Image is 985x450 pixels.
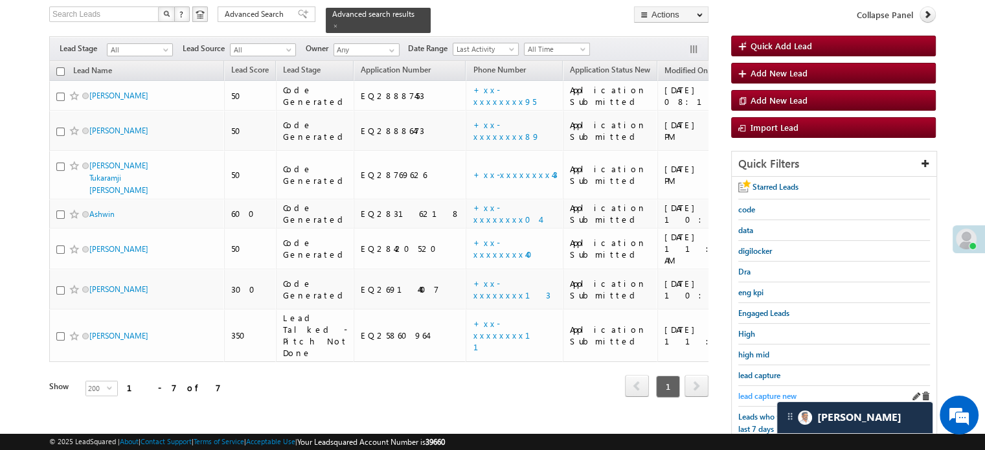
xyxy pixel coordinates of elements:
[570,84,651,107] div: Application Submitted
[231,330,270,341] div: 350
[176,352,235,370] em: Start Chat
[473,119,539,142] a: +xx-xxxxxxxx89
[283,84,348,107] div: Code Generated
[738,267,751,276] span: Dra
[525,43,586,55] span: All Time
[283,163,348,186] div: Code Generated
[738,308,789,318] span: Engaged Leads
[60,43,107,54] span: Lead Stage
[179,8,185,19] span: ?
[86,381,107,396] span: 200
[361,208,460,219] div: EQ28316218
[751,40,812,51] span: Quick Add Lead
[108,44,169,56] span: All
[231,208,270,219] div: 600
[89,209,115,219] a: Ashwin
[361,169,460,181] div: EQ28769626
[664,163,758,186] div: [DATE] 07:24 PM
[56,67,65,76] input: Check all records
[656,376,680,398] span: 1
[685,375,708,397] span: next
[231,125,270,137] div: 50
[163,10,170,17] img: Search
[89,126,148,135] a: [PERSON_NAME]
[334,43,400,56] input: Type to Search
[361,65,431,74] span: Application Number
[225,8,288,20] span: Advanced Search
[332,9,414,19] span: Advanced search results
[776,401,933,434] div: carter-dragCarter[PERSON_NAME]
[664,65,708,75] span: Modified On
[798,411,812,425] img: Carter
[473,202,539,225] a: +xx-xxxxxxxx04
[570,119,651,142] div: Application Submitted
[570,237,651,260] div: Application Submitted
[425,437,445,447] span: 39660
[570,278,651,301] div: Application Submitted
[231,65,269,74] span: Lead Score
[664,324,758,347] div: [DATE] 11:44 PM
[570,324,651,347] div: Application Submitted
[361,125,460,137] div: EQ28886473
[49,436,445,448] span: © 2025 LeadSquared | | | | |
[120,437,139,445] a: About
[738,412,848,434] span: Leads who visited website in the last 7 days
[231,44,292,56] span: All
[524,43,590,56] a: All Time
[473,278,550,300] a: +xx-xxxxxxxx13
[297,437,445,447] span: Your Leadsquared Account Number is
[658,63,727,80] a: Modified On (sorted descending)
[89,91,148,100] a: [PERSON_NAME]
[664,278,758,301] div: [DATE] 10:05 AM
[466,63,532,80] a: Phone Number
[283,202,348,225] div: Code Generated
[473,169,557,180] a: +xx-xxxxxxxx43
[473,84,536,107] a: +xx-xxxxxxxx95
[382,44,398,57] a: Show All Items
[361,243,460,254] div: EQ28420520
[67,63,119,80] a: Lead Name
[817,411,901,423] span: Carter
[738,391,797,401] span: lead capture new
[857,9,913,21] span: Collapse Panel
[473,65,525,74] span: Phone Number
[738,287,764,297] span: eng kpi
[107,43,173,56] a: All
[738,350,769,359] span: high mid
[685,376,708,397] a: next
[183,43,230,54] span: Lead Source
[664,202,758,225] div: [DATE] 10:05 AM
[625,375,649,397] span: prev
[194,437,244,445] a: Terms of Service
[283,65,321,74] span: Lead Stage
[225,63,275,80] a: Lead Score
[22,68,54,85] img: d_60004797649_company_0_60004797649
[231,243,270,254] div: 50
[751,122,798,133] span: Import Lead
[634,6,708,23] button: Actions
[231,284,270,295] div: 300
[738,225,753,235] span: data
[408,43,453,54] span: Date Range
[49,381,75,392] div: Show
[283,278,348,301] div: Code Generated
[570,65,650,74] span: Application Status New
[212,6,243,38] div: Minimize live chat window
[231,169,270,181] div: 50
[89,284,148,294] a: [PERSON_NAME]
[283,312,348,359] div: Lead Talked - Pitch Not Done
[751,95,808,106] span: Add New Lead
[732,152,936,177] div: Quick Filters
[246,437,295,445] a: Acceptable Use
[753,182,798,192] span: Starred Leads
[785,411,795,422] img: carter-drag
[361,330,460,341] div: EQ25860964
[231,90,270,102] div: 50
[17,120,236,341] textarea: Type your message and hit 'Enter'
[738,205,755,214] span: code
[473,237,539,260] a: +xx-xxxxxxxx40
[306,43,334,54] span: Owner
[453,43,515,55] span: Last Activity
[89,244,148,254] a: [PERSON_NAME]
[570,202,651,225] div: Application Submitted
